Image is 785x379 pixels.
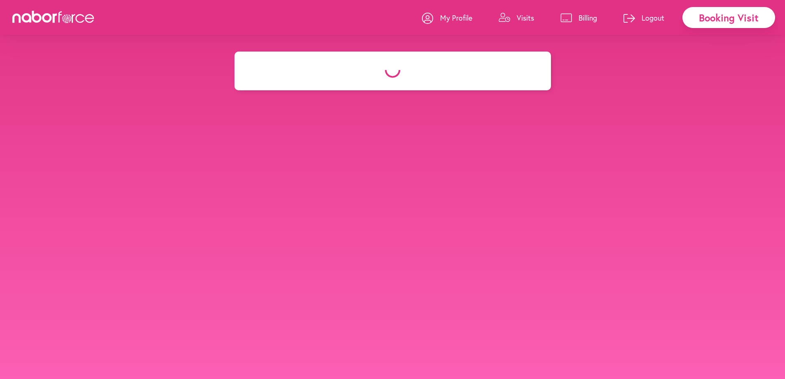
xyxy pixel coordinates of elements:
p: Logout [642,13,664,23]
div: Booking Visit [682,7,775,28]
a: My Profile [422,5,472,30]
a: Logout [623,5,664,30]
p: My Profile [440,13,472,23]
a: Visits [499,5,534,30]
p: Visits [517,13,534,23]
p: Billing [579,13,597,23]
a: Billing [560,5,597,30]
